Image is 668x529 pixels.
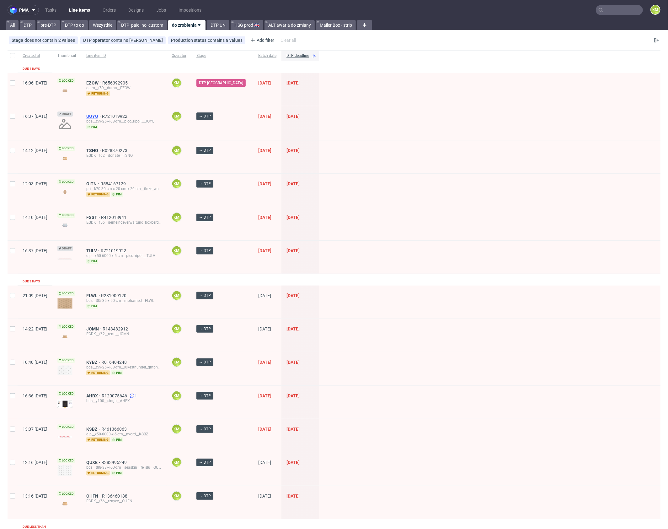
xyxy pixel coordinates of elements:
span: KSBZ [86,427,101,432]
a: R016404248 [101,360,128,365]
div: [PERSON_NAME] [129,38,163,43]
span: [DATE] [258,181,271,186]
a: Line Items [65,5,94,15]
div: Add filter [248,35,275,45]
span: Locked [57,324,75,329]
span: [DATE] [286,148,300,153]
span: DTP operator [83,38,111,43]
span: QUXE [86,460,101,465]
div: EGDK__f56__rzayev__OHFN [86,499,162,504]
span: [DATE] [258,427,271,432]
span: → DTP [199,113,211,119]
span: Locked [57,179,75,184]
span: Locked [57,213,75,218]
span: [DATE] [258,393,271,398]
div: Due 3 days [23,279,40,284]
span: → DTP [199,493,211,499]
span: → DTP [199,393,211,399]
div: EGDK__f62__donate__TSNO [86,153,162,158]
span: Locked [57,146,75,151]
figcaption: KM [172,112,181,121]
img: version_two_editor_design [57,465,72,476]
span: pim [111,471,123,476]
figcaption: KM [172,146,181,155]
span: Draft [57,112,73,117]
span: Draft [57,246,73,251]
span: 13:07 [DATE] [23,427,47,432]
span: Stage [12,38,24,43]
span: → DTP [199,148,211,153]
span: [DATE] [286,248,300,253]
figcaption: KM [172,291,181,300]
a: R656392905 [102,80,129,85]
figcaption: KM [172,458,181,467]
a: ALT awaria do zmiany [265,20,315,30]
img: version_two_editor_design [57,333,72,341]
span: R136460188 [102,494,129,499]
span: → DTP [199,326,211,332]
a: DTP to do [61,20,88,30]
span: TULV [86,248,101,253]
figcaption: KM [172,179,181,188]
a: AHBX [86,393,102,398]
a: DTP_paid_no_custom [117,20,167,30]
a: Orders [99,5,120,15]
figcaption: KM [172,358,181,367]
a: R383995249 [101,460,128,465]
span: [DATE] [258,293,271,298]
a: R584167129 [100,181,127,186]
span: [DATE] [258,215,271,220]
span: Created at [23,53,47,58]
img: version_two_editor_design [57,221,72,229]
img: version_two_editor_design [57,188,72,196]
a: JOMN [86,326,103,331]
span: R412018941 [101,215,128,220]
a: TSNO [86,148,102,153]
span: [DATE] [258,114,271,119]
span: DTP-[GEOGRAPHIC_DATA] [199,80,243,86]
a: EZOW [86,80,102,85]
span: pim [86,124,98,129]
a: Tasks [41,5,60,15]
span: pim [86,259,98,264]
a: R721019922 [101,248,127,253]
a: UOYQ [86,114,102,119]
span: → DTP [199,460,211,465]
a: KYBZ [86,360,101,365]
img: version_two_editor_design.png [57,400,72,408]
a: R120075646 [102,393,128,398]
a: Designs [125,5,147,15]
span: R143482912 [103,326,129,331]
span: → DTP [199,181,211,187]
span: R461366063 [101,427,128,432]
span: 16:37 [DATE] [23,248,47,253]
figcaption: KM [172,492,181,500]
a: DTP UN [207,20,229,30]
span: 12:03 [DATE] [23,181,47,186]
a: HSG prod 🇬🇧 [231,20,263,30]
span: does not contain [24,38,58,43]
span: → DTP [199,293,211,298]
span: [DATE] [286,460,300,465]
span: [DATE] [286,293,300,298]
span: contains [208,38,226,43]
div: Clear all [279,36,297,45]
a: Mailer Box - strip [316,20,356,30]
figcaption: KM [651,5,660,14]
span: 21:09 [DATE] [23,293,47,298]
span: 16:37 [DATE] [23,114,47,119]
span: Operator [172,53,186,58]
a: FSST [86,215,101,220]
a: R028370273 [102,148,129,153]
figcaption: KM [172,246,181,255]
a: OHFN [86,494,102,499]
div: ostro__f59__duma__EZOW [86,85,162,90]
figcaption: KM [172,324,181,333]
div: bds__t59-25-x-38-cm__lukesthunder_gmbh__KYBZ [86,365,162,370]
